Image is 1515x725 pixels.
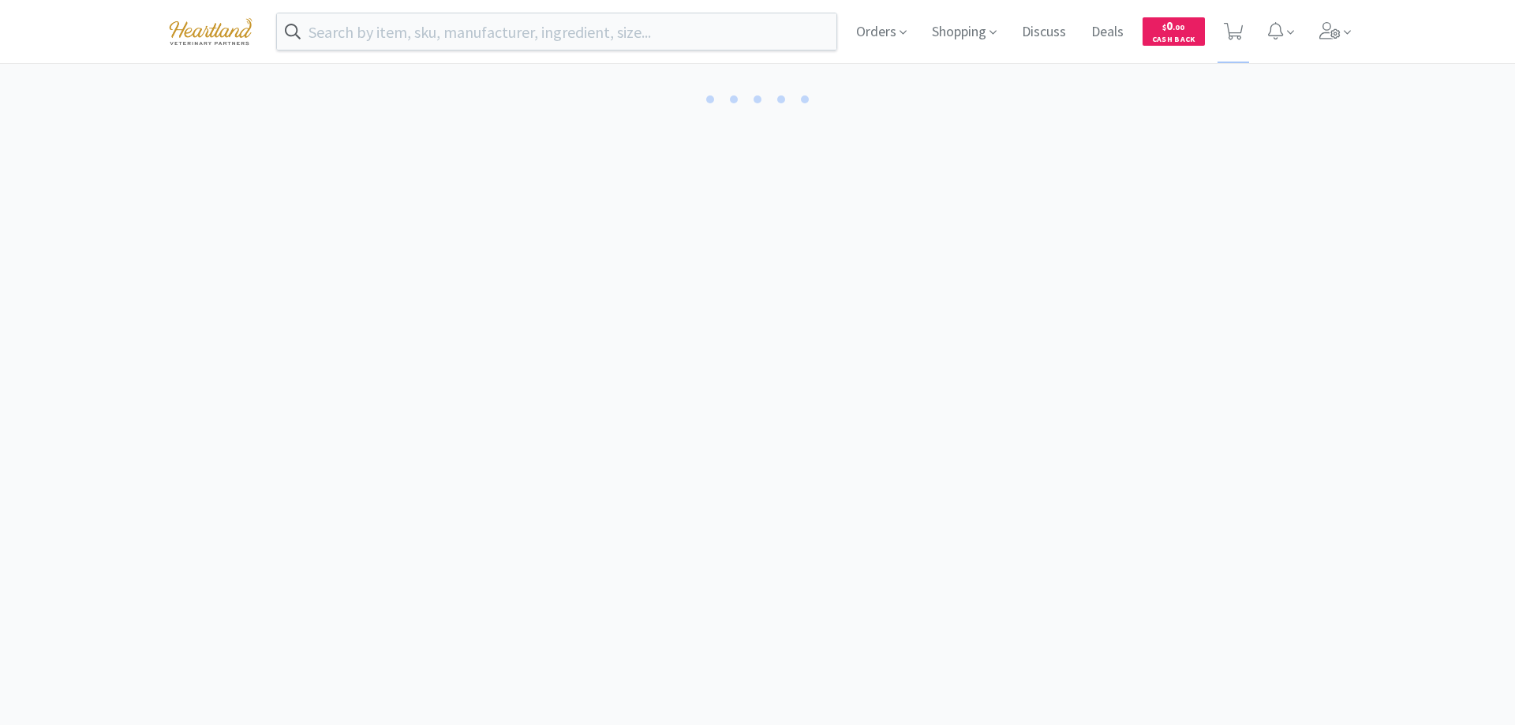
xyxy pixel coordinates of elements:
[1016,25,1072,39] a: Discuss
[158,9,264,53] img: cad7bdf275c640399d9c6e0c56f98fd2_10.png
[1173,22,1184,32] span: . 00
[1143,10,1205,53] a: $0.00Cash Back
[1162,18,1184,33] span: 0
[1085,25,1130,39] a: Deals
[1162,22,1166,32] span: $
[277,13,836,50] input: Search by item, sku, manufacturer, ingredient, size...
[1152,36,1195,46] span: Cash Back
